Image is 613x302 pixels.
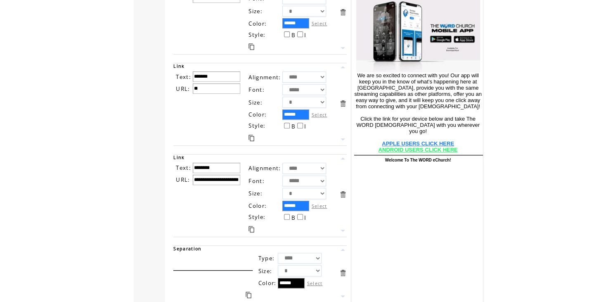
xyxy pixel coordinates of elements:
[249,74,281,81] span: Alignment:
[173,63,185,69] span: Link
[176,176,190,183] span: URL:
[382,140,454,147] font: APPLE USERS CLICK HERE
[339,155,347,162] a: Move this item up
[176,73,191,81] span: Text:
[249,99,263,106] span: Size:
[249,86,265,93] span: Font:
[249,213,265,221] span: Style:
[382,145,454,145] a: APPLE USERS CLICK HERE
[173,246,201,252] span: Separation
[311,20,327,26] label: Select
[249,190,263,197] span: Size:
[339,100,347,107] a: Delete this item
[176,85,190,93] span: URL:
[249,122,265,129] span: Style:
[249,20,267,27] span: Color:
[249,43,254,50] a: Duplicate this item
[291,31,295,39] span: B
[339,190,347,198] a: Delete this item
[249,164,281,172] span: Alignment:
[339,63,347,71] a: Move this item up
[258,267,272,275] span: Size:
[249,135,254,141] a: Duplicate this item
[379,151,458,152] a: ANDROID USERS CLICK HERE
[385,158,451,162] font: Welcome To The WORD eChurch!
[339,292,347,300] a: Move this item down
[249,177,265,185] span: Font:
[291,214,295,221] span: B
[311,203,327,209] label: Select
[173,155,185,160] span: Link
[339,8,347,16] a: Delete this item
[354,72,481,134] font: We are so excited to connect with you! Our app will keep you in the know of what’s happening here...
[258,279,276,287] span: Color:
[249,111,267,118] span: Color:
[249,202,267,209] span: Color:
[304,123,306,130] span: I
[291,123,295,130] span: B
[258,254,275,262] span: Type:
[176,164,191,171] span: Text:
[249,226,254,233] a: Duplicate this item
[249,31,265,38] span: Style:
[339,227,347,235] a: Move this item down
[339,136,347,143] a: Move this item down
[339,246,347,254] a: Move this item up
[339,269,347,277] a: Delete this item
[307,280,322,286] label: Select
[304,214,306,221] span: I
[339,44,347,52] a: Move this item down
[311,112,327,118] label: Select
[246,292,251,298] a: Duplicate this item
[249,7,263,15] span: Size:
[379,147,458,153] font: ANDROID USERS CLICK HERE
[304,31,306,39] span: I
